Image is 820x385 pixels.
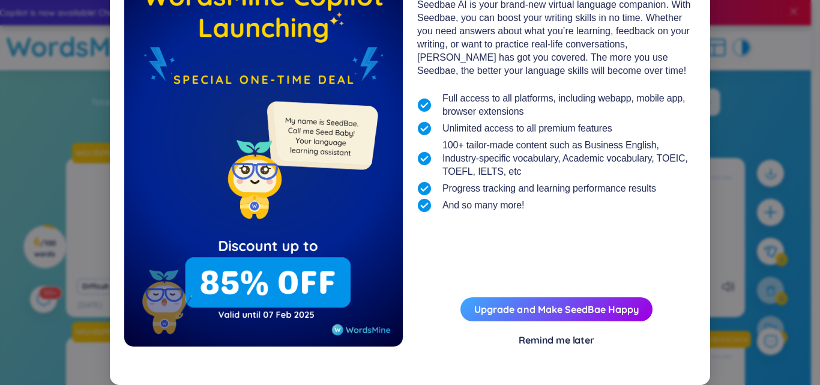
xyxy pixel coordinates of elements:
[442,139,696,178] span: 100+ tailor-made content such as Business English, Industry-specific vocabulary, Academic vocabul...
[442,122,612,135] span: Unlimited access to all premium features
[442,199,524,212] span: And so many more!
[474,303,639,315] a: Upgrade and Make SeedBae Happy
[442,182,656,195] span: Progress tracking and learning performance results
[261,77,381,196] img: minionSeedbaeMessage.35ffe99e.png
[519,333,594,347] div: Remind me later
[460,297,653,321] button: Upgrade and Make SeedBae Happy
[442,92,696,118] span: Full access to all platforms, including webapp, mobile app, browser extensions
